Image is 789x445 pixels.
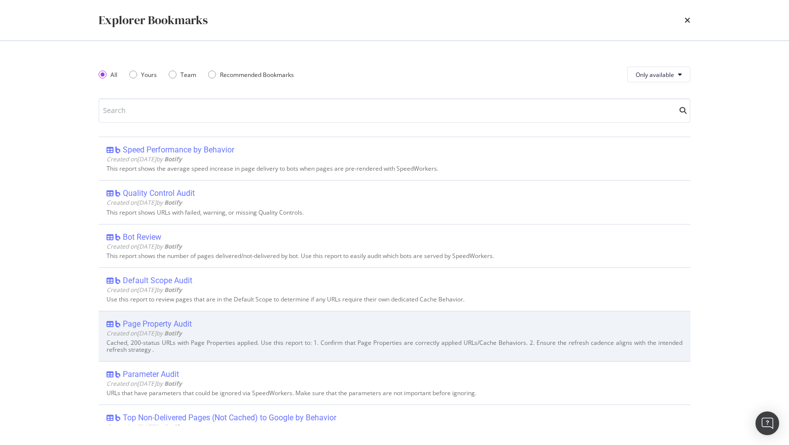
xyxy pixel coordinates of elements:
span: Created on [DATE] by [107,242,182,251]
span: Created on [DATE] by [107,423,182,431]
span: Created on [DATE] by [107,198,182,207]
b: Botify [164,155,182,163]
b: Botify [164,242,182,251]
input: Search [99,98,690,123]
span: Created on [DATE] by [107,329,182,337]
div: Open Intercom Messenger [755,411,779,435]
b: Botify [164,423,182,431]
b: Botify [164,329,182,337]
div: Default Scope Audit [123,276,192,286]
span: Created on [DATE] by [107,379,182,388]
div: Recommended Bookmarks [208,71,294,79]
div: Recommended Bookmarks [220,71,294,79]
div: This report shows the average speed increase in page delivery to bots when pages are pre-rendered... [107,165,682,172]
div: All [110,71,117,79]
div: Cached, 200-status URLs with Page Properties applied. Use this report to: 1. Confirm that Page Pr... [107,339,682,353]
div: Yours [141,71,157,79]
b: Botify [164,286,182,294]
span: Created on [DATE] by [107,155,182,163]
div: Page Property Audit [123,319,192,329]
b: Botify [164,379,182,388]
div: Team [180,71,196,79]
div: Top Non-Delivered Pages (Not Cached) to Google by Behavior [123,413,336,423]
button: Only available [627,67,690,82]
span: Only available [636,71,674,79]
div: This report shows URLs with failed, warning, or missing Quality Controls. [107,209,682,216]
div: Yours [129,71,157,79]
div: This report shows the number of pages delivered/not-delivered by bot. Use this report to easily a... [107,253,682,260]
div: Parameter Audit [123,370,179,379]
div: URLs that have parameters that could be ignored via SpeedWorkers. Make sure that the parameters a... [107,390,682,397]
div: Explorer Bookmarks [99,12,208,29]
div: Quality Control Audit [123,188,195,198]
div: Use this report to review pages that are in the Default Scope to determine if any URLs require th... [107,296,682,303]
div: Bot Review [123,232,161,242]
div: Speed Performance by Behavior [123,145,234,155]
b: Botify [164,198,182,207]
div: times [684,12,690,29]
div: All [99,71,117,79]
div: Team [169,71,196,79]
span: Created on [DATE] by [107,286,182,294]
